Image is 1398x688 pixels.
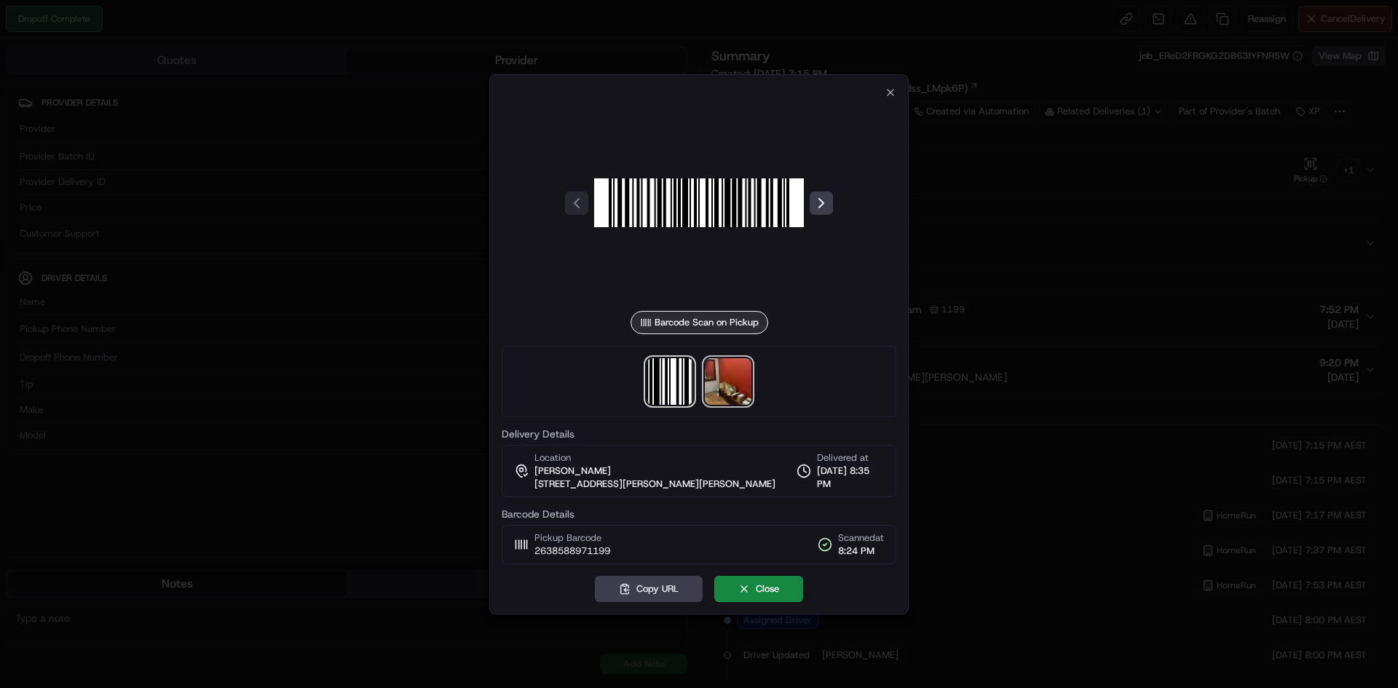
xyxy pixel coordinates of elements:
button: Close [714,576,803,602]
label: Delivery Details [502,429,896,439]
span: Pickup Barcode [534,531,610,545]
div: Barcode Scan on Pickup [631,311,768,334]
img: photo_proof_of_delivery image [705,358,751,405]
span: 2638588971199 [534,545,610,558]
label: Barcode Details [502,509,896,519]
span: [DATE] 8:35 PM [817,464,884,491]
span: 8:24 PM [838,545,884,558]
button: Copy URL [595,576,703,602]
span: Delivered at [817,451,884,464]
span: Location [534,451,571,464]
span: [PERSON_NAME] [534,464,611,478]
span: Scanned at [838,531,884,545]
img: barcode_scan_on_pickup image [647,358,693,405]
img: barcode_scan_on_pickup image [594,98,804,308]
span: [STREET_ADDRESS][PERSON_NAME][PERSON_NAME] [534,478,775,491]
